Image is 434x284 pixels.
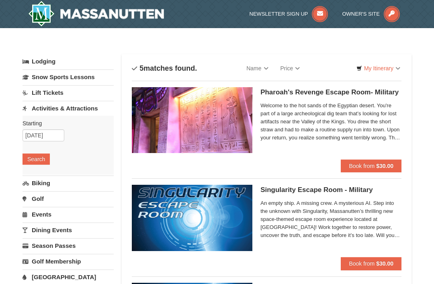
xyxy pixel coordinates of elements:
[23,119,108,127] label: Starting
[132,185,252,251] img: 6619913-520-2f5f5301.jpg
[23,191,114,206] a: Golf
[23,207,114,222] a: Events
[23,69,114,84] a: Snow Sports Lessons
[23,101,114,116] a: Activities & Attractions
[23,238,114,253] a: Season Passes
[250,11,308,17] span: Newsletter Sign Up
[260,199,401,239] span: An empty ship. A missing crew. A mysterious AI. Step into the unknown with Singularity, Massanutt...
[341,257,401,270] button: Book from $30.00
[28,1,164,27] a: Massanutten Resort
[260,102,401,142] span: Welcome to the hot sands of the Egyptian desert. You're part of a large archeological dig team th...
[376,163,393,169] strong: $30.00
[28,1,164,27] img: Massanutten Resort Logo
[240,60,274,76] a: Name
[260,186,401,194] h5: Singularity Escape Room - Military
[23,85,114,100] a: Lift Tickets
[260,88,401,96] h5: Pharoah's Revenge Escape Room- Military
[349,163,375,169] span: Book from
[23,54,114,69] a: Lodging
[274,60,306,76] a: Price
[23,223,114,237] a: Dining Events
[23,153,50,165] button: Search
[349,260,375,267] span: Book from
[23,176,114,190] a: Biking
[341,159,401,172] button: Book from $30.00
[351,62,405,74] a: My Itinerary
[376,260,393,267] strong: $30.00
[342,11,400,17] a: Owner's Site
[132,87,252,153] img: 6619913-410-20a124c9.jpg
[23,254,114,269] a: Golf Membership
[342,11,380,17] span: Owner's Site
[250,11,328,17] a: Newsletter Sign Up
